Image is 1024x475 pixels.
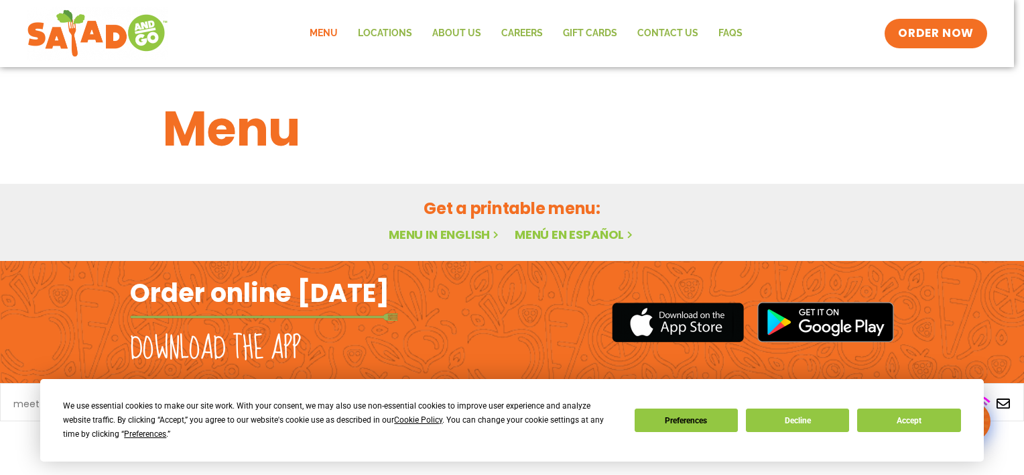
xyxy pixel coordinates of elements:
img: appstore [612,301,744,344]
div: We use essential cookies to make our site work. With your consent, we may also use non-essential ... [63,399,618,441]
span: Cookie Policy [394,415,442,425]
nav: Menu [300,18,753,49]
div: Cookie Consent Prompt [40,379,984,462]
a: ORDER NOW [885,19,986,48]
h2: Order online [DATE] [130,276,389,309]
a: meet chef [PERSON_NAME] [13,399,141,409]
a: GIFT CARDS [553,18,627,49]
img: new-SAG-logo-768×292 [27,7,168,60]
a: Menu in English [389,226,501,243]
h2: Get a printable menu: [163,197,861,220]
a: Menú en español [515,226,635,243]
img: google_play [757,302,894,342]
a: Careers [491,18,553,49]
a: About Us [422,18,491,49]
a: FAQs [708,18,753,49]
a: Menu [300,18,348,49]
button: Accept [857,409,960,432]
button: Preferences [635,409,738,432]
span: ORDER NOW [898,25,973,42]
span: Preferences [124,429,166,439]
h1: Menu [163,93,861,165]
a: Contact Us [627,18,708,49]
h2: Download the app [130,330,301,368]
img: fork [130,313,398,321]
button: Decline [746,409,849,432]
a: Locations [348,18,422,49]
